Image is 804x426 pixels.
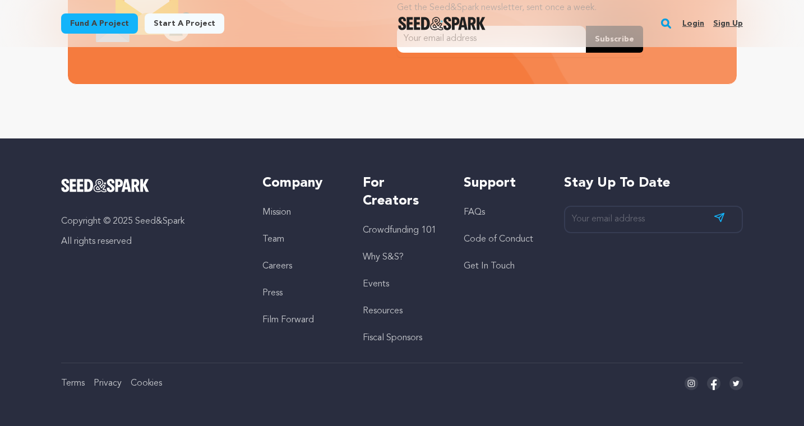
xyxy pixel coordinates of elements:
[464,262,515,271] a: Get In Touch
[94,379,122,388] a: Privacy
[262,174,340,192] h5: Company
[61,215,240,228] p: Copyright © 2025 Seed&Spark
[363,307,403,316] a: Resources
[131,379,162,388] a: Cookies
[262,316,314,325] a: Film Forward
[363,226,436,235] a: Crowdfunding 101
[145,13,224,34] a: Start a project
[61,235,240,248] p: All rights reserved
[564,174,743,192] h5: Stay up to date
[61,179,149,192] img: Seed&Spark Logo
[464,235,533,244] a: Code of Conduct
[564,206,743,233] input: Your email address
[398,17,486,30] img: Seed&Spark Logo Dark Mode
[464,174,542,192] h5: Support
[61,379,85,388] a: Terms
[262,262,292,271] a: Careers
[61,13,138,34] a: Fund a project
[464,208,485,217] a: FAQs
[398,17,486,30] a: Seed&Spark Homepage
[262,235,284,244] a: Team
[363,253,404,262] a: Why S&S?
[682,15,704,33] a: Login
[61,179,240,192] a: Seed&Spark Homepage
[262,208,291,217] a: Mission
[713,15,743,33] a: Sign up
[363,280,389,289] a: Events
[262,289,283,298] a: Press
[363,334,422,342] a: Fiscal Sponsors
[363,174,441,210] h5: For Creators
